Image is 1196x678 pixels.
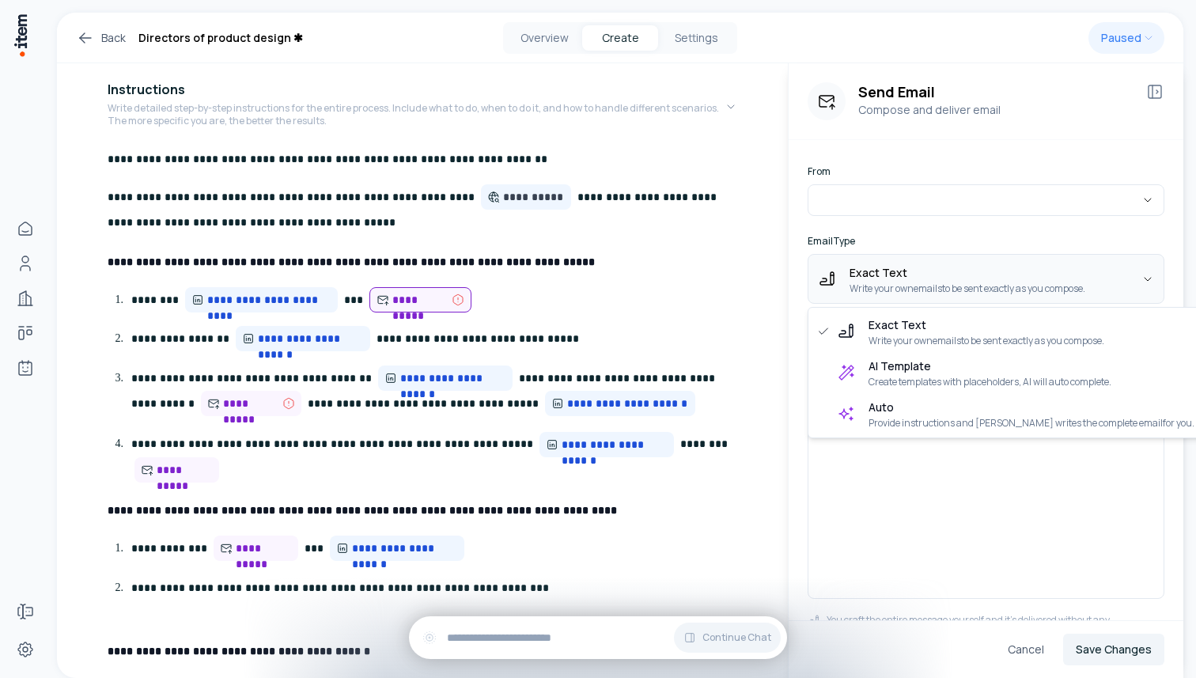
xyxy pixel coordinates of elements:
span: Write your own emails to be sent exactly as you compose. [869,335,1104,347]
span: AI Template [869,357,1111,376]
span: Create templates with placeholders, AI will auto complete. [869,376,1111,388]
span: Auto [869,398,1194,417]
span: Provide instructions and [PERSON_NAME] writes the complete email for you. [869,417,1194,430]
span: Exact Text [869,316,1104,335]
